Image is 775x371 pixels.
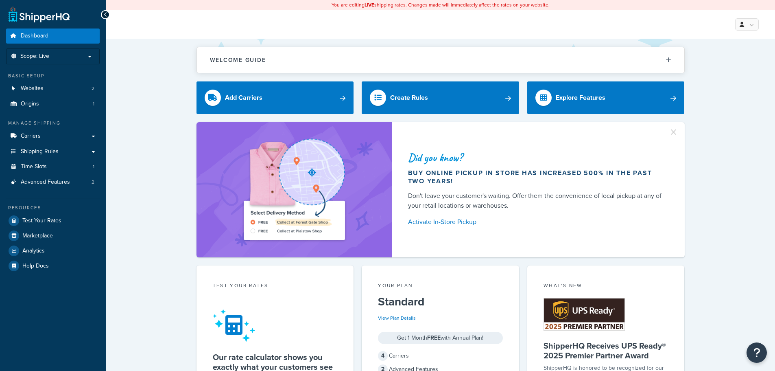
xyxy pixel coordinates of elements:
strong: FREE [427,334,441,342]
a: Help Docs [6,259,100,273]
h2: Welcome Guide [210,57,266,63]
li: Origins [6,97,100,112]
div: Add Carriers [225,92,262,103]
span: 2 [92,179,94,186]
span: Time Slots [21,163,47,170]
h5: ShipperHQ Receives UPS Ready® 2025 Premier Partner Award [544,341,668,360]
div: Manage Shipping [6,120,100,127]
a: Time Slots1 [6,159,100,174]
span: Shipping Rules [21,148,59,155]
a: Test Your Rates [6,213,100,228]
span: Dashboard [21,33,48,40]
div: Resources [6,204,100,211]
span: Advanced Features [21,179,70,186]
a: Create Rules [362,81,519,114]
span: 2 [92,85,94,92]
a: Origins1 [6,97,100,112]
div: What's New [544,282,668,291]
b: LIVE [365,1,374,9]
a: Carriers [6,129,100,144]
button: Welcome Guide [197,47,684,73]
span: Help Docs [22,263,49,270]
span: Origins [21,101,39,108]
span: 1 [93,163,94,170]
button: Open Resource Center [747,342,767,363]
div: Create Rules [390,92,428,103]
span: 4 [378,351,388,361]
h5: Standard [378,295,503,308]
li: Time Slots [6,159,100,174]
img: ad-shirt-map-b0359fc47e01cab431d101c4b569394f6a03f54285957d908178d52f29eb9668.png [220,134,368,245]
a: Activate In-Store Pickup [408,216,665,228]
a: Dashboard [6,29,100,44]
a: Websites2 [6,81,100,96]
span: Websites [21,85,44,92]
div: Get 1 Month with Annual Plan! [378,332,503,344]
span: Carriers [21,133,41,140]
a: Shipping Rules [6,144,100,159]
div: Buy online pickup in store has increased 500% in the past two years! [408,169,665,185]
div: Your Plan [378,282,503,291]
a: Marketplace [6,228,100,243]
span: 1 [93,101,94,108]
a: Analytics [6,244,100,258]
li: Advanced Features [6,175,100,190]
span: Scope: Live [20,53,49,60]
div: Don't leave your customer's waiting. Offer them the convenience of local pickup at any of your re... [408,191,665,211]
div: Explore Features [556,92,605,103]
div: Test your rates [213,282,338,291]
div: Did you know? [408,152,665,163]
span: Test Your Rates [22,217,61,224]
div: Basic Setup [6,72,100,79]
a: Explore Features [527,81,685,114]
a: Add Carriers [196,81,354,114]
a: Advanced Features2 [6,175,100,190]
span: Analytics [22,248,45,255]
div: Carriers [378,350,503,362]
span: Marketplace [22,233,53,239]
a: View Plan Details [378,314,416,322]
li: Websites [6,81,100,96]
